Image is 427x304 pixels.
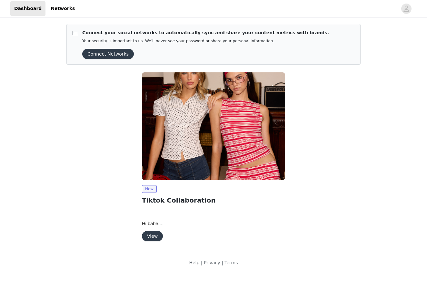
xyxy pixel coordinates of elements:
[142,72,285,180] img: Edikted
[222,260,223,265] span: |
[142,221,164,226] span: Hi babe,
[82,39,329,44] p: Your security is important to us. We’ll never see your password or share your personal information.
[142,185,157,193] span: New
[204,260,220,265] a: Privacy
[47,1,79,16] a: Networks
[224,260,238,265] a: Terms
[189,260,199,265] a: Help
[201,260,203,265] span: |
[82,49,134,59] button: Connect Networks
[142,195,285,205] h2: Tiktok Collaboration
[10,1,45,16] a: Dashboard
[82,29,329,36] p: Connect your social networks to automatically sync and share your content metrics with brands.
[403,4,409,14] div: avatar
[142,231,163,241] button: View
[142,234,163,239] a: View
